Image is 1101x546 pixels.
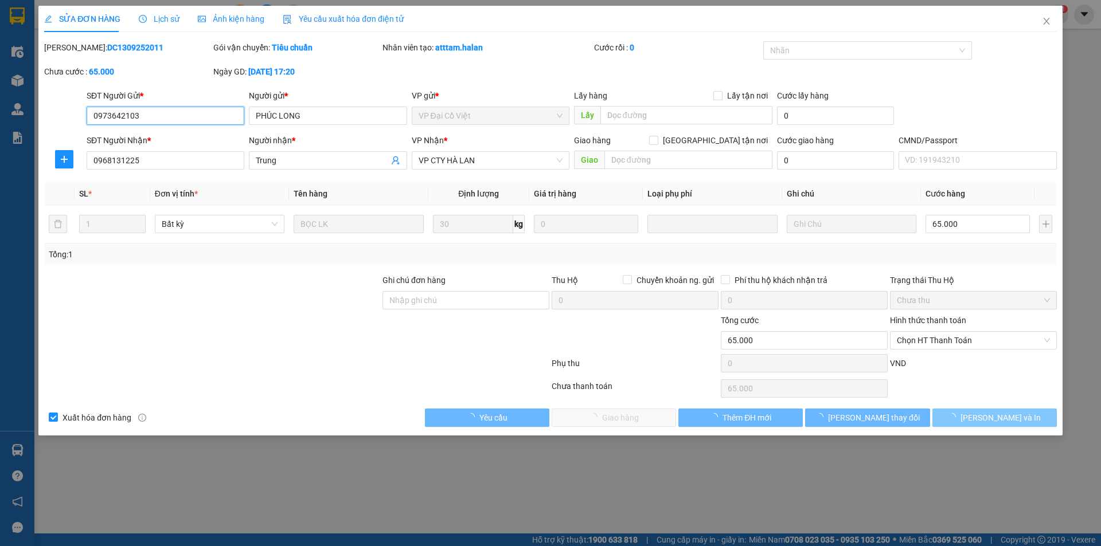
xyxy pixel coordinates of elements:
span: Giao hàng [574,136,611,145]
span: Yêu cầu xuất hóa đơn điện tử [283,14,404,23]
span: Đơn vị tính [155,189,198,198]
span: Lấy hàng [574,91,607,100]
th: Ghi chú [782,183,921,205]
span: Chuyển khoản ng. gửi [632,274,719,286]
input: Cước lấy hàng [777,107,894,125]
button: Thêm ĐH mới [678,408,803,427]
span: Thu Hộ [552,276,578,285]
button: [PERSON_NAME] thay đổi [805,408,930,427]
b: [DATE] 17:20 [248,67,295,76]
b: atttam.halan [435,43,483,52]
label: Hình thức thanh toán [890,316,966,325]
span: loading [815,413,828,421]
div: Gói vận chuyển: [213,41,380,54]
button: plus [1039,215,1052,233]
div: Tổng: 1 [49,248,425,261]
button: Giao hàng [552,408,676,427]
input: Ghi Chú [787,215,916,233]
span: [GEOGRAPHIC_DATA] tận nơi [658,134,772,147]
span: Yêu cầu [479,411,507,424]
div: VP gửi [412,89,569,102]
span: Chưa thu [897,292,1050,309]
span: SL [79,189,88,198]
input: VD: Bàn, Ghế [294,215,423,233]
span: Giao [574,151,604,169]
label: Ghi chú đơn hàng [382,276,446,285]
div: Cước rồi : [594,41,761,54]
label: Cước lấy hàng [777,91,829,100]
span: Lịch sử [139,14,179,23]
button: Yêu cầu [425,408,549,427]
span: Ảnh kiện hàng [198,14,264,23]
div: Phụ thu [550,357,720,377]
span: info-circle [138,414,146,422]
span: Tổng cước [721,316,759,325]
span: Tên hàng [294,189,327,198]
button: Close [1030,6,1063,38]
div: Người nhận [249,134,407,147]
span: [PERSON_NAME] và In [961,411,1041,424]
input: Cước giao hàng [777,151,894,170]
input: Dọc đường [600,106,772,124]
th: Loại phụ phí [643,183,782,205]
span: clock-circle [139,15,147,23]
div: CMND/Passport [899,134,1056,147]
span: close [1042,17,1051,26]
div: SĐT Người Nhận [87,134,244,147]
span: Lấy [574,106,600,124]
input: Ghi chú đơn hàng [382,291,549,309]
b: DC1309252011 [107,43,163,52]
div: Người gửi [249,89,407,102]
button: plus [55,150,73,168]
div: [PERSON_NAME]: [44,41,211,54]
div: Trạng thái Thu Hộ [890,274,1057,286]
div: Chưa thanh toán [550,380,720,400]
span: [PERSON_NAME] thay đổi [828,411,920,424]
div: Nhân viên tạo: [382,41,592,54]
span: Giá trị hàng [534,189,576,198]
span: Lấy tận nơi [723,89,772,102]
span: VP Đại Cồ Việt [419,107,563,124]
span: Thêm ĐH mới [723,411,771,424]
input: Dọc đường [604,151,772,169]
b: 0 [630,43,634,52]
img: icon [283,15,292,24]
span: kg [513,215,525,233]
span: Cước hàng [926,189,965,198]
span: plus [56,155,73,164]
div: Chưa cước : [44,65,211,78]
span: user-add [391,156,400,165]
span: VP Nhận [412,136,444,145]
span: loading [948,413,961,421]
span: Chọn HT Thanh Toán [897,332,1050,349]
label: Cước giao hàng [777,136,834,145]
span: loading [710,413,723,421]
span: SỬA ĐƠN HÀNG [44,14,120,23]
span: Xuất hóa đơn hàng [58,411,136,424]
div: Ngày GD: [213,65,380,78]
button: delete [49,215,67,233]
button: [PERSON_NAME] và In [932,408,1057,427]
span: loading [467,413,479,421]
span: Định lượng [458,189,499,198]
span: VP CTY HÀ LAN [419,152,563,169]
span: edit [44,15,52,23]
div: SĐT Người Gửi [87,89,244,102]
b: 65.000 [89,67,114,76]
b: Tiêu chuẩn [272,43,313,52]
span: Bất kỳ [162,215,278,233]
span: Phí thu hộ khách nhận trả [730,274,832,286]
span: picture [198,15,206,23]
input: 0 [534,215,638,233]
span: VND [890,359,906,368]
